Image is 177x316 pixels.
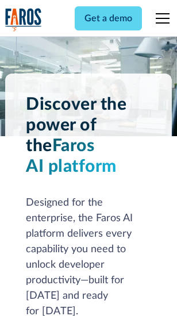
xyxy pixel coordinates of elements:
[26,94,151,177] h1: Discover the power of the
[149,5,172,32] div: menu
[75,6,142,30] a: Get a demo
[5,8,42,32] img: Logo of the analytics and reporting company Faros.
[26,137,117,175] span: Faros AI platform
[5,8,42,32] a: home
